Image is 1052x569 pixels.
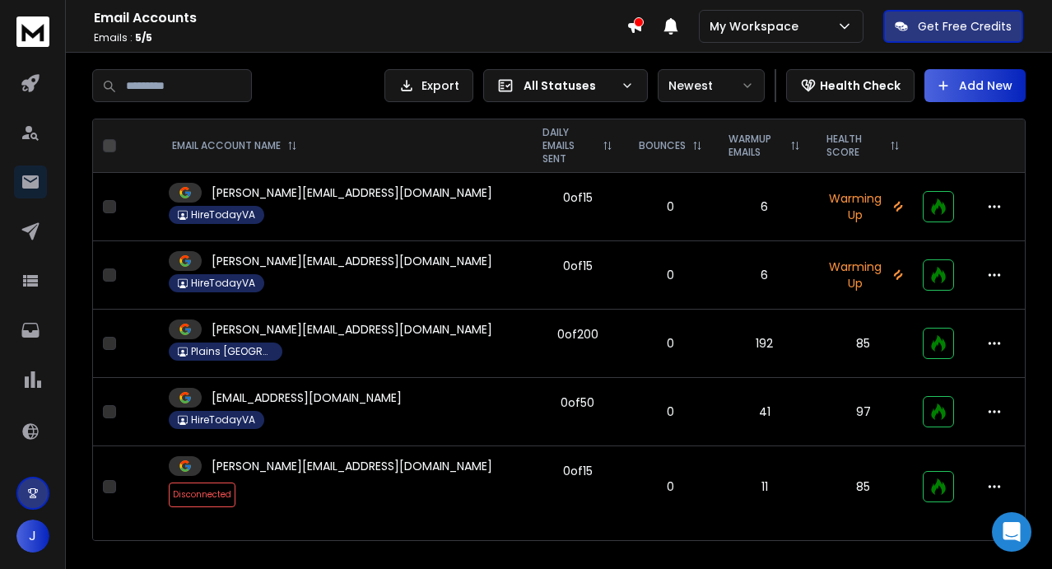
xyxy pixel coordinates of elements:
p: 0 [635,267,705,283]
td: 85 [813,446,913,528]
button: J [16,520,49,553]
td: 11 [715,446,814,528]
span: Disconnected [169,483,235,507]
p: Warming Up [823,190,903,223]
td: 85 [813,310,913,378]
img: logo [16,16,49,47]
p: BOUNCES [639,139,686,152]
td: 97 [813,378,913,446]
div: 0 of 50 [561,394,594,411]
td: 41 [715,378,814,446]
h1: Email Accounts [94,8,626,28]
p: Health Check [820,77,901,94]
td: 6 [715,173,814,241]
div: EMAIL ACCOUNT NAME [172,139,297,152]
button: Export [384,69,473,102]
div: 0 of 15 [563,463,593,479]
p: [PERSON_NAME][EMAIL_ADDRESS][DOMAIN_NAME] [212,184,492,201]
button: Get Free Credits [883,10,1023,43]
p: [PERSON_NAME][EMAIL_ADDRESS][DOMAIN_NAME] [212,458,492,474]
p: Emails : [94,31,626,44]
div: 0 of 15 [563,258,593,274]
p: All Statuses [524,77,614,94]
button: Newest [658,69,765,102]
p: HireTodayVA [191,277,255,290]
p: 0 [635,403,705,420]
p: [PERSON_NAME][EMAIL_ADDRESS][DOMAIN_NAME] [212,321,492,338]
span: 5 / 5 [135,30,152,44]
div: Open Intercom Messenger [992,512,1031,552]
p: Plains [GEOGRAPHIC_DATA] [191,345,273,358]
p: [EMAIL_ADDRESS][DOMAIN_NAME] [212,389,402,406]
p: 0 [635,198,705,215]
div: 0 of 15 [563,189,593,206]
td: 6 [715,241,814,310]
p: HireTodayVA [191,413,255,427]
div: 0 of 200 [557,326,598,343]
p: Get Free Credits [918,18,1012,35]
p: [PERSON_NAME][EMAIL_ADDRESS][DOMAIN_NAME] [212,253,492,269]
p: 0 [635,335,705,352]
p: Warming Up [823,259,903,291]
p: HEALTH SCORE [826,133,883,159]
p: DAILY EMAILS SENT [542,126,595,166]
p: HireTodayVA [191,208,255,222]
p: My Workspace [710,18,805,35]
p: WARMUP EMAILS [728,133,784,159]
p: 0 [635,478,705,495]
button: Health Check [786,69,915,102]
button: Add New [924,69,1026,102]
td: 192 [715,310,814,378]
